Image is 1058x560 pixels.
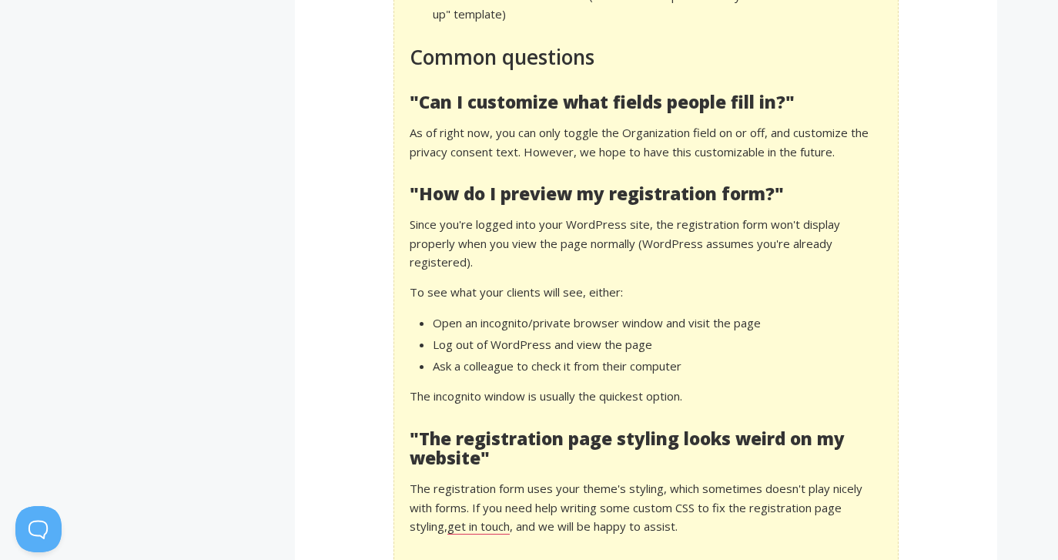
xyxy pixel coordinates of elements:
iframe: Toggle Customer Support [15,506,62,552]
strong: "How do I preview my registration form?" [410,182,784,206]
p: As of right now, you can only toggle the Organization field on or off, and customize the privacy ... [410,123,879,161]
strong: "Can I customize what fields people fill in?" [410,90,795,114]
h2: Common questions [410,46,879,69]
p: Since you're logged into your WordPress site, the registration form won't display properly when y... [410,215,879,271]
li: Ask a colleague to check it from their computer [433,357,879,375]
p: The registration form uses your theme's styling, which sometimes doesn't play nicely with forms. ... [410,479,879,535]
li: Open an incognito/private browser window and visit the page [433,314,879,332]
li: Log out of WordPress and view the page [433,335,879,354]
p: The incognito window is usually the quickest option. [410,387,879,405]
strong: "The registration page styling looks weird on my website" [410,427,845,470]
p: To see what your clients will see, either: [410,283,879,301]
a: get in touch [447,518,510,535]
